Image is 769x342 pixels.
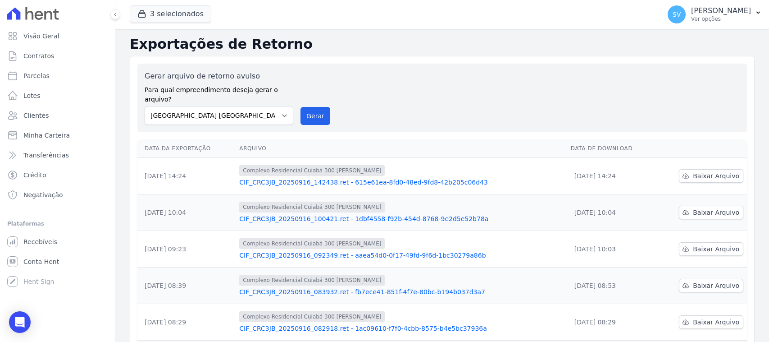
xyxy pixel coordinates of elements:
a: Transferências [4,146,111,164]
td: [DATE] 10:04 [137,194,236,231]
a: Baixar Arquivo [679,206,743,219]
a: CIF_CRC3JB_20250916_100421.ret - 1dbf4558-f92b-454d-8768-9e2d5e52b78a [239,214,563,223]
td: [DATE] 08:39 [137,268,236,304]
a: Visão Geral [4,27,111,45]
a: Clientes [4,106,111,125]
p: [PERSON_NAME] [691,6,751,15]
a: Baixar Arquivo [679,279,743,292]
span: Transferências [23,151,69,160]
th: Data de Download [567,139,655,158]
div: Open Intercom Messenger [9,311,31,333]
a: Baixar Arquivo [679,169,743,183]
h2: Exportações de Retorno [130,36,755,52]
span: Parcelas [23,71,50,80]
span: Baixar Arquivo [693,245,739,254]
a: Recebíveis [4,233,111,251]
span: Complexo Residencial Cuiabá 300 [PERSON_NAME] [239,275,385,286]
a: CIF_CRC3JB_20250916_082918.ret - 1ac09610-f7f0-4cbb-8575-b4e5bc37936a [239,324,563,333]
span: Conta Hent [23,257,59,266]
button: SV [PERSON_NAME] Ver opções [660,2,769,27]
a: Conta Hent [4,253,111,271]
span: Baixar Arquivo [693,171,739,180]
span: SV [673,11,681,18]
span: Clientes [23,111,49,120]
span: Baixar Arquivo [693,318,739,327]
a: Minha Carteira [4,126,111,144]
span: Contratos [23,51,54,60]
span: Baixar Arquivo [693,281,739,290]
button: Gerar [300,107,330,125]
td: [DATE] 08:29 [567,304,655,341]
a: Lotes [4,87,111,105]
span: Crédito [23,171,46,180]
a: Baixar Arquivo [679,242,743,256]
td: [DATE] 14:24 [567,158,655,194]
td: [DATE] 09:23 [137,231,236,268]
a: CIF_CRC3JB_20250916_083932.ret - fb7ece41-851f-4f7e-80bc-b194b037d3a7 [239,287,563,296]
a: CIF_CRC3JB_20250916_092349.ret - aaea54d0-0f17-49fd-9f6d-1bc30279a86b [239,251,563,260]
a: CIF_CRC3JB_20250916_142438.ret - 615e61ea-8fd0-48ed-9fd8-42b205c06d43 [239,178,563,187]
span: Complexo Residencial Cuiabá 300 [PERSON_NAME] [239,238,385,249]
td: [DATE] 10:04 [567,194,655,231]
span: Baixar Arquivo [693,208,739,217]
a: Parcelas [4,67,111,85]
span: Minha Carteira [23,131,70,140]
td: [DATE] 08:29 [137,304,236,341]
a: Negativação [4,186,111,204]
span: Complexo Residencial Cuiabá 300 [PERSON_NAME] [239,165,385,176]
th: Arquivo [236,139,567,158]
a: Contratos [4,47,111,65]
span: Visão Geral [23,32,59,41]
span: Recebíveis [23,237,57,246]
div: Plataformas [7,218,108,229]
button: 3 selecionados [130,5,211,23]
span: Complexo Residencial Cuiabá 300 [PERSON_NAME] [239,202,385,213]
span: Negativação [23,190,63,199]
a: Crédito [4,166,111,184]
td: [DATE] 10:03 [567,231,655,268]
td: [DATE] 14:24 [137,158,236,194]
td: [DATE] 08:53 [567,268,655,304]
span: Complexo Residencial Cuiabá 300 [PERSON_NAME] [239,311,385,322]
th: Data da Exportação [137,139,236,158]
a: Baixar Arquivo [679,315,743,329]
label: Para qual empreendimento deseja gerar o arquivo? [145,82,293,104]
span: Lotes [23,91,41,100]
p: Ver opções [691,15,751,23]
label: Gerar arquivo de retorno avulso [145,71,293,82]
